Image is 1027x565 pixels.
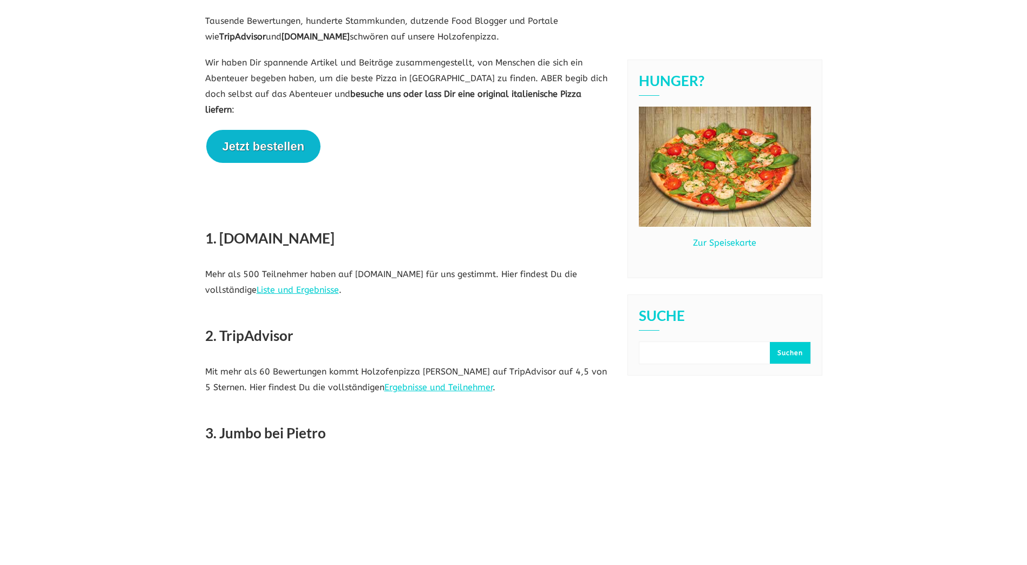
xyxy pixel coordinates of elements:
[205,55,611,117] p: Wir haben Dir spannende Artikel und Beiträge zusammengestellt, von Menschen die sich ein Abenteue...
[219,31,266,42] b: TripAdvisor
[282,31,350,42] b: [DOMAIN_NAME]
[639,74,811,96] h2: Hunger?
[206,130,321,163] button: Jetzt bestellen
[693,238,756,248] a: Zur Speisekarte
[205,325,611,349] h2: 2. TripAdvisor
[205,89,581,115] b: besuche uns oder lass Dir eine original italienische Pizza liefern
[770,342,810,364] button: Suchen
[384,382,493,392] a: Ergebnisse und Teilnehmer
[205,267,611,298] p: Mehr als 500 Teilnehmer haben auf [DOMAIN_NAME] für uns gestimmt. Hier findest Du die vollständige .
[205,228,611,252] h2: 1. [DOMAIN_NAME]
[205,423,611,446] h2: 3. Jumbo bei Pietro
[205,364,611,396] p: Mit mehr als 60 Bewertungen kommt Holzofenpizza [PERSON_NAME] auf TripAdvisor auf 4,5 von 5 Stern...
[205,14,611,45] p: Tausende Bewertungen, hunderte Stammkunden, dutzende Food Blogger und Portale wie und schwören au...
[639,308,811,331] h2: Suche
[257,285,339,295] a: Liste und Ergebnisse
